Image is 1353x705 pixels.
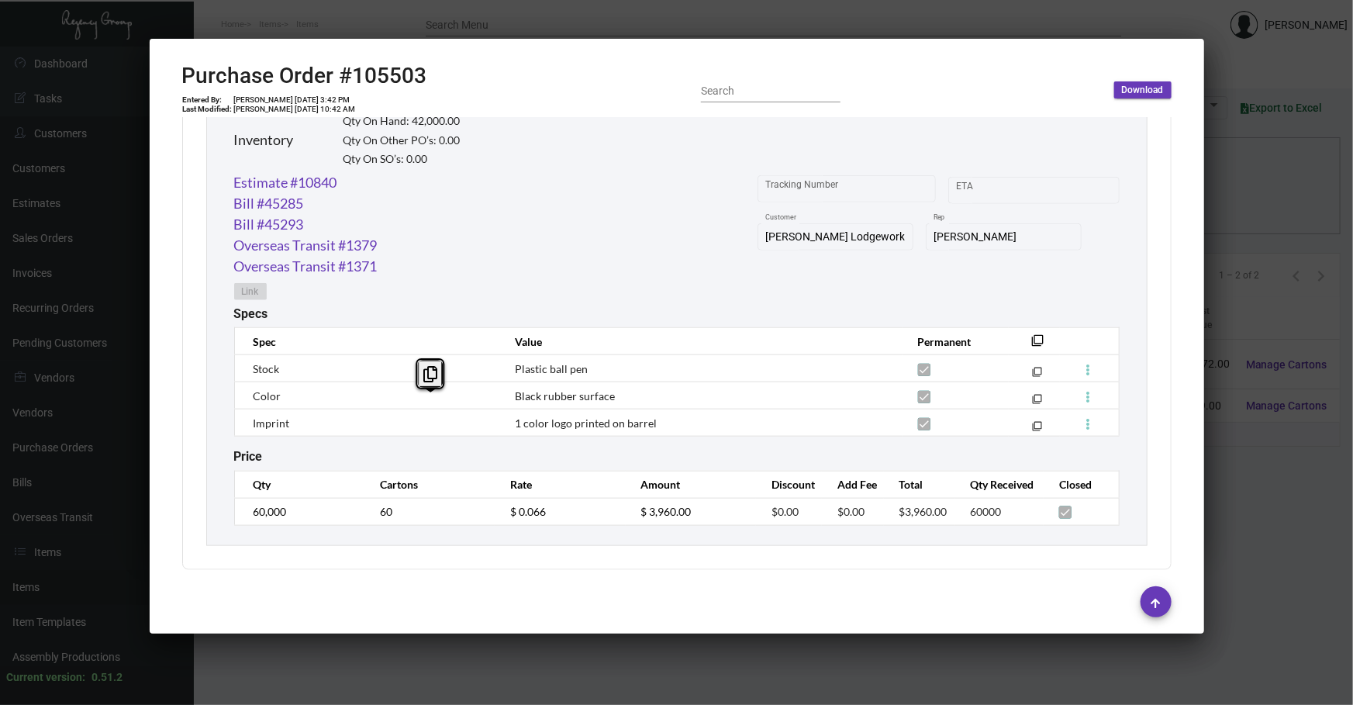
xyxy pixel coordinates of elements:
th: Cartons [364,471,495,498]
span: $0.00 [837,505,865,518]
input: Start date [956,184,1004,196]
td: Entered By: [182,95,233,105]
a: Overseas Transit #1371 [234,256,378,277]
span: Color [254,389,281,403]
h2: Qty On Hand: 42,000.00 [343,115,461,128]
a: Bill #45285 [234,193,304,214]
h2: Qty On SO’s: 0.00 [343,153,461,166]
mat-icon: filter_none [1032,397,1042,407]
th: Rate [495,471,625,498]
th: Value [499,328,902,355]
th: Closed [1044,471,1119,498]
span: Download [1122,84,1164,97]
mat-icon: filter_none [1032,424,1042,434]
a: Overseas Transit #1379 [234,235,378,256]
h2: Inventory [234,132,294,149]
span: 1 color logo printed on barrel [515,416,657,430]
span: $3,960.00 [899,505,947,518]
th: Qty [234,471,364,498]
a: Estimate #10840 [234,172,337,193]
mat-icon: filter_none [1032,339,1044,351]
span: Black rubber surface [515,389,615,403]
span: Plastic ball pen [515,362,588,375]
span: Stock [254,362,280,375]
th: Add Fee [822,471,884,498]
th: Discount [756,471,822,498]
th: Spec [234,328,499,355]
th: Amount [626,471,756,498]
span: 60000 [971,505,1002,518]
th: Total [884,471,955,498]
td: [PERSON_NAME] [DATE] 10:42 AM [233,105,357,114]
input: End date [1017,184,1092,196]
span: $0.00 [771,505,799,518]
h2: Qty On Other PO’s: 0.00 [343,134,461,147]
h2: Purchase Order #105503 [182,63,427,89]
span: Imprint [254,416,290,430]
button: Link [234,283,267,300]
i: Copy [423,366,437,382]
td: [PERSON_NAME] [DATE] 3:42 PM [233,95,357,105]
th: Qty Received [955,471,1044,498]
div: Current version: [6,669,85,686]
td: Last Modified: [182,105,233,114]
button: Download [1114,81,1172,98]
th: Permanent [903,328,1009,355]
h2: Specs [234,306,268,321]
mat-icon: filter_none [1032,370,1042,380]
span: Link [242,285,259,299]
a: Bill #45293 [234,214,304,235]
div: 0.51.2 [91,669,123,686]
h2: Price [234,449,263,464]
